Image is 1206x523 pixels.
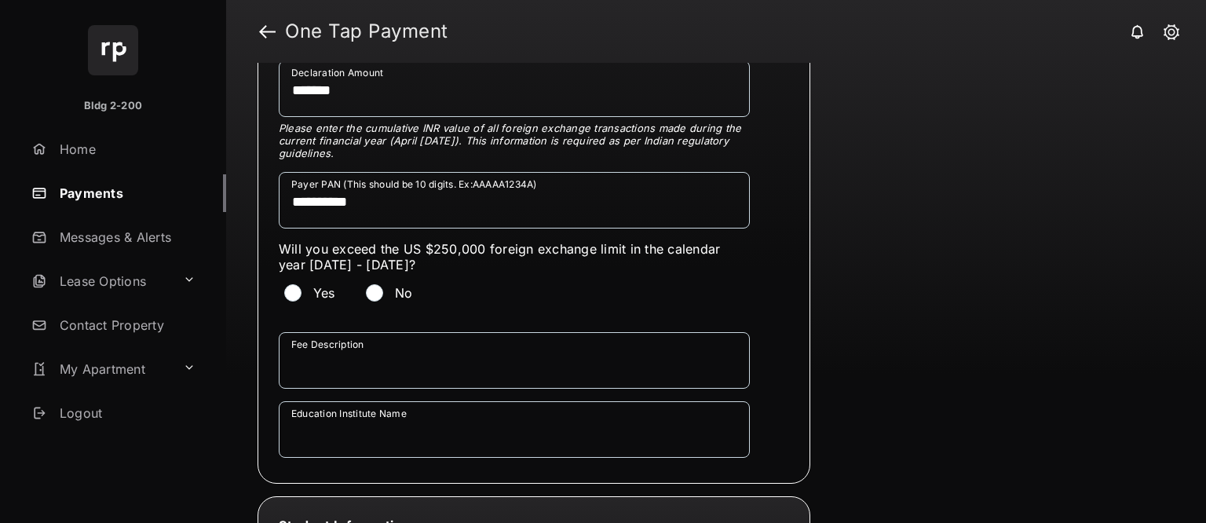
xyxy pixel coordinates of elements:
[25,218,226,256] a: Messages & Alerts
[25,350,177,388] a: My Apartment
[279,122,750,159] span: Please enter the cumulative INR value of all foreign exchange transactions made during the curren...
[25,306,226,344] a: Contact Property
[25,394,226,432] a: Logout
[88,25,138,75] img: svg+xml;base64,PHN2ZyB4bWxucz0iaHR0cDovL3d3dy53My5vcmcvMjAwMC9zdmciIHdpZHRoPSI2NCIgaGVpZ2h0PSI2NC...
[25,130,226,168] a: Home
[285,22,448,41] strong: One Tap Payment
[395,285,413,301] label: No
[313,285,335,301] label: Yes
[279,241,750,272] label: Will you exceed the US $250,000 foreign exchange limit in the calendar year [DATE] - [DATE]?
[25,262,177,300] a: Lease Options
[25,174,226,212] a: Payments
[84,98,142,114] p: Bldg 2-200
